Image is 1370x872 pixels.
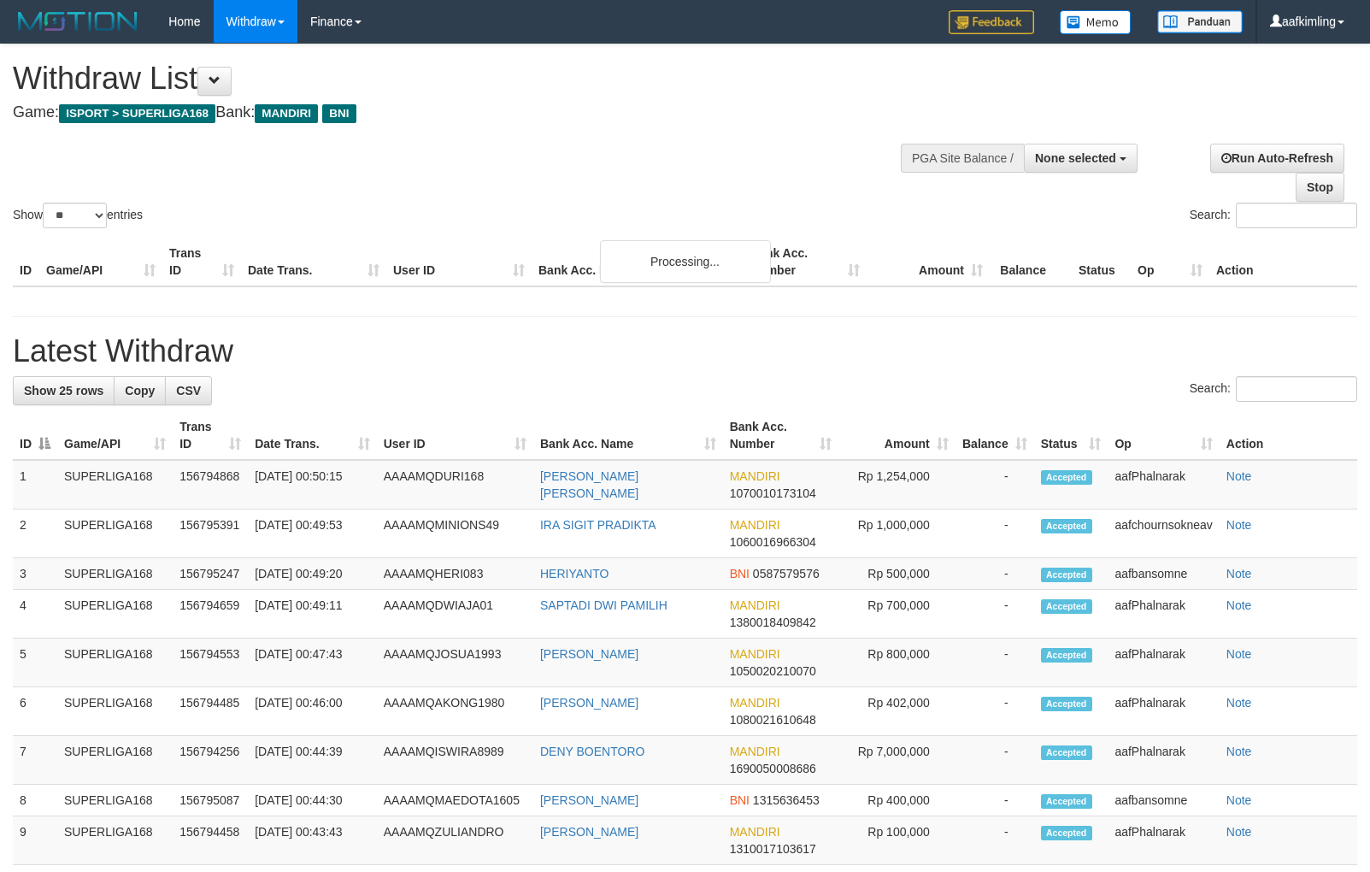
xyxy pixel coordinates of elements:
[730,469,780,483] span: MANDIRI
[540,598,667,612] a: SAPTADI DWI PAMILIH
[377,411,533,460] th: User ID: activate to sort column ascending
[540,793,638,807] a: [PERSON_NAME]
[13,736,57,785] td: 7
[744,238,867,286] th: Bank Acc. Number
[377,510,533,558] td: AAAAMQMINIONS49
[173,460,248,510] td: 156794868
[173,785,248,816] td: 156795087
[730,598,780,612] span: MANDIRI
[248,785,377,816] td: [DATE] 00:44:30
[165,376,212,405] a: CSV
[1210,144,1344,173] a: Run Auto-Refresh
[57,558,173,590] td: SUPERLIGA168
[730,696,780,710] span: MANDIRI
[540,518,656,532] a: IRA SIGIT PRADIKTA
[173,687,248,736] td: 156794485
[1108,736,1219,785] td: aafPhalnarak
[39,238,162,286] th: Game/API
[730,664,816,678] span: Copy 1050020210070 to clipboard
[955,460,1034,510] td: -
[24,384,103,398] span: Show 25 rows
[955,687,1034,736] td: -
[1108,510,1219,558] td: aafchournsokneav
[753,567,820,580] span: Copy 0587579576 to clipboard
[377,590,533,639] td: AAAAMQDWIAJA01
[838,687,955,736] td: Rp 402,000
[1024,144,1138,173] button: None selected
[838,558,955,590] td: Rp 500,000
[730,793,750,807] span: BNI
[13,411,57,460] th: ID: activate to sort column descending
[173,558,248,590] td: 156795247
[255,104,318,123] span: MANDIRI
[838,816,955,865] td: Rp 100,000
[1041,470,1092,485] span: Accepted
[1209,238,1357,286] th: Action
[1108,816,1219,865] td: aafPhalnarak
[377,785,533,816] td: AAAAMQMAEDOTA1605
[1108,785,1219,816] td: aafbansomne
[13,9,143,34] img: MOTION_logo.png
[1041,648,1092,663] span: Accepted
[1035,151,1116,165] span: None selected
[955,736,1034,785] td: -
[57,687,173,736] td: SUPERLIGA168
[838,736,955,785] td: Rp 7,000,000
[176,384,201,398] span: CSV
[1226,469,1252,483] a: Note
[241,238,386,286] th: Date Trans.
[955,411,1034,460] th: Balance: activate to sort column ascending
[57,639,173,687] td: SUPERLIGA168
[730,825,780,839] span: MANDIRI
[248,460,377,510] td: [DATE] 00:50:15
[838,510,955,558] td: Rp 1,000,000
[248,736,377,785] td: [DATE] 00:44:39
[1226,825,1252,839] a: Note
[322,104,356,123] span: BNI
[1041,599,1092,614] span: Accepted
[730,567,750,580] span: BNI
[13,376,115,405] a: Show 25 rows
[43,203,107,228] select: Showentries
[990,238,1072,286] th: Balance
[1226,696,1252,710] a: Note
[540,567,609,580] a: HERIYANTO
[730,535,816,549] span: Copy 1060016966304 to clipboard
[1190,203,1357,228] label: Search:
[1226,518,1252,532] a: Note
[955,510,1034,558] td: -
[949,10,1034,34] img: Feedback.jpg
[377,558,533,590] td: AAAAMQHERI083
[1190,376,1357,402] label: Search:
[13,785,57,816] td: 8
[248,639,377,687] td: [DATE] 00:47:43
[1108,687,1219,736] td: aafPhalnarak
[1226,598,1252,612] a: Note
[540,745,644,758] a: DENY BOENTORO
[723,411,838,460] th: Bank Acc. Number: activate to sort column ascending
[173,816,248,865] td: 156794458
[753,793,820,807] span: Copy 1315636453 to clipboard
[1296,173,1344,202] a: Stop
[13,510,57,558] td: 2
[730,486,816,500] span: Copy 1070010173104 to clipboard
[13,238,39,286] th: ID
[730,518,780,532] span: MANDIRI
[13,687,57,736] td: 6
[173,639,248,687] td: 156794553
[57,785,173,816] td: SUPERLIGA168
[13,62,897,96] h1: Withdraw List
[1157,10,1243,33] img: panduan.png
[1034,411,1108,460] th: Status: activate to sort column ascending
[13,558,57,590] td: 3
[13,590,57,639] td: 4
[1041,745,1092,760] span: Accepted
[1226,745,1252,758] a: Note
[1108,639,1219,687] td: aafPhalnarak
[1108,590,1219,639] td: aafPhalnarak
[377,687,533,736] td: AAAAMQAKONG1980
[1041,794,1092,809] span: Accepted
[955,785,1034,816] td: -
[173,510,248,558] td: 156795391
[13,460,57,510] td: 1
